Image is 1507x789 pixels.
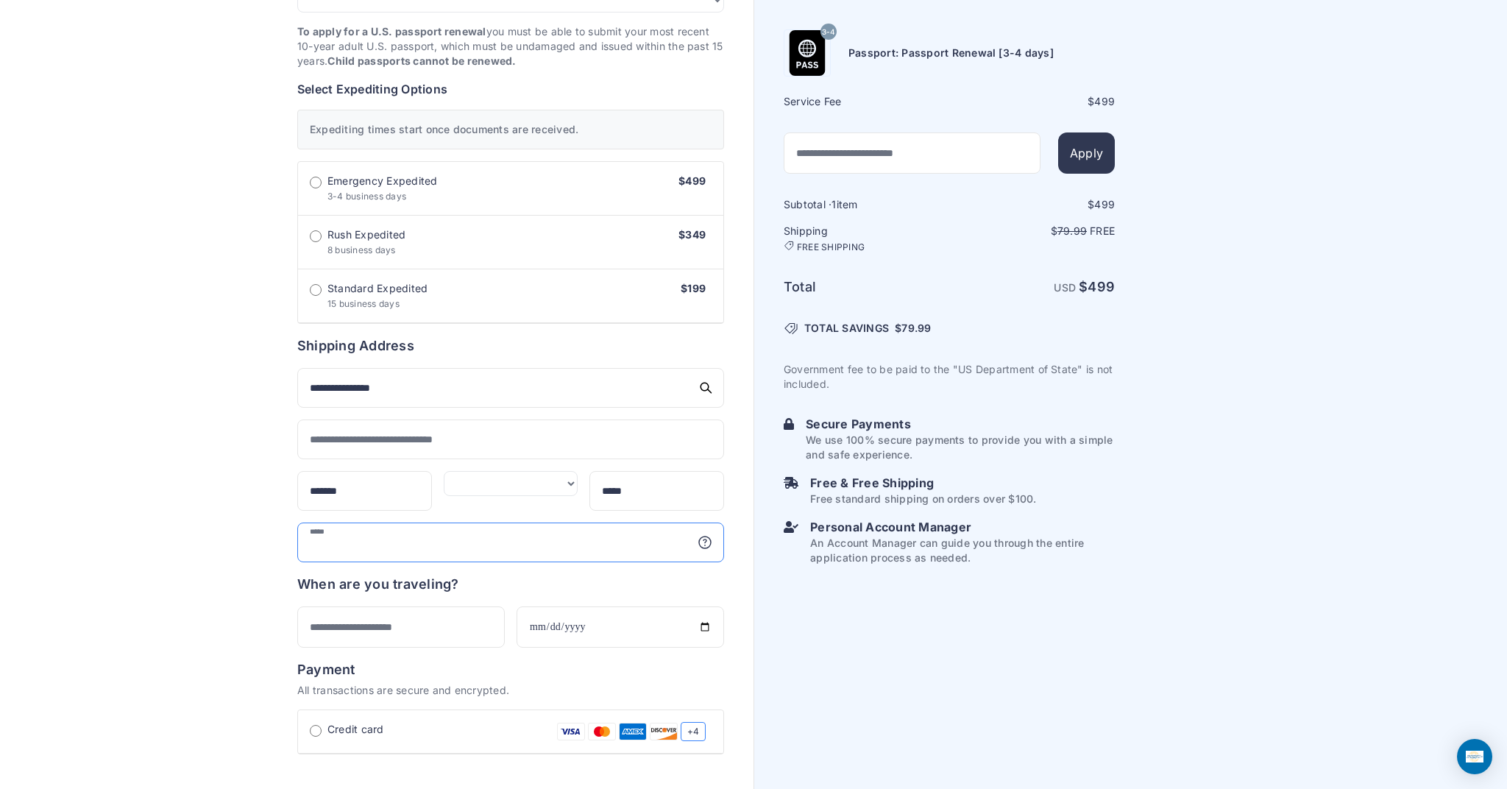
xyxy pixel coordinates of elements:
span: 8 business days [327,244,396,255]
span: Emergency Expedited [327,174,438,188]
span: Free [1090,224,1115,237]
h6: Total [784,277,948,297]
div: Expediting times start once documents are received. [297,110,724,149]
strong: $ [1079,279,1115,294]
p: Free standard shipping on orders over $100. [810,492,1036,506]
h6: Passport: Passport Renewal [3-4 days] [848,46,1054,60]
h6: Personal Account Manager [810,518,1115,536]
h6: Payment [297,659,724,680]
span: 15 business days [327,298,400,309]
strong: Child passports cannot be renewed. [327,54,516,67]
span: FREE SHIPPING [797,241,865,253]
h6: Secure Payments [806,415,1115,433]
span: 499 [1094,95,1115,107]
h6: Free & Free Shipping [810,474,1036,492]
img: Product Name [784,30,830,76]
span: Credit card [327,722,384,737]
span: 1 [831,198,836,210]
img: Amex [619,722,647,741]
h6: Shipping Address [297,336,724,356]
strong: To apply for a U.S. passport renewal [297,25,486,38]
p: An Account Manager can guide you through the entire application process as needed. [810,536,1115,565]
img: Visa Card [557,722,585,741]
div: $ [951,197,1115,212]
div: Open Intercom Messenger [1457,739,1492,774]
h6: Service Fee [784,94,948,109]
p: you must be able to submit your most recent 10-year adult U.S. passport, which must be undamaged ... [297,24,724,68]
h6: Shipping [784,224,948,253]
svg: More information [698,535,712,550]
p: All transactions are secure and encrypted. [297,683,724,698]
span: TOTAL SAVINGS [804,321,889,336]
span: 3-4 business days [327,191,406,202]
span: 79.99 [901,322,931,334]
button: Apply [1058,132,1115,174]
span: $349 [678,228,706,241]
span: $199 [681,282,706,294]
span: +4 [681,722,706,741]
img: Mastercard [588,722,616,741]
span: USD [1054,281,1076,294]
span: Standard Expedited [327,281,428,296]
span: $ [895,321,931,336]
span: 3-4 [822,22,836,41]
h6: Select Expediting Options [297,80,724,98]
span: Rush Expedited [327,227,405,242]
img: Discover [650,722,678,741]
div: $ [951,94,1115,109]
span: 79.99 [1057,224,1087,237]
p: $ [951,224,1115,238]
p: Government fee to be paid to the "US Department of State" is not included. [784,362,1115,392]
h6: When are you traveling? [297,574,459,595]
span: 499 [1088,279,1115,294]
p: We use 100% secure payments to provide you with a simple and safe experience. [806,433,1115,462]
h6: Subtotal · item [784,197,948,212]
span: 499 [1094,198,1115,210]
span: $499 [678,174,706,187]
